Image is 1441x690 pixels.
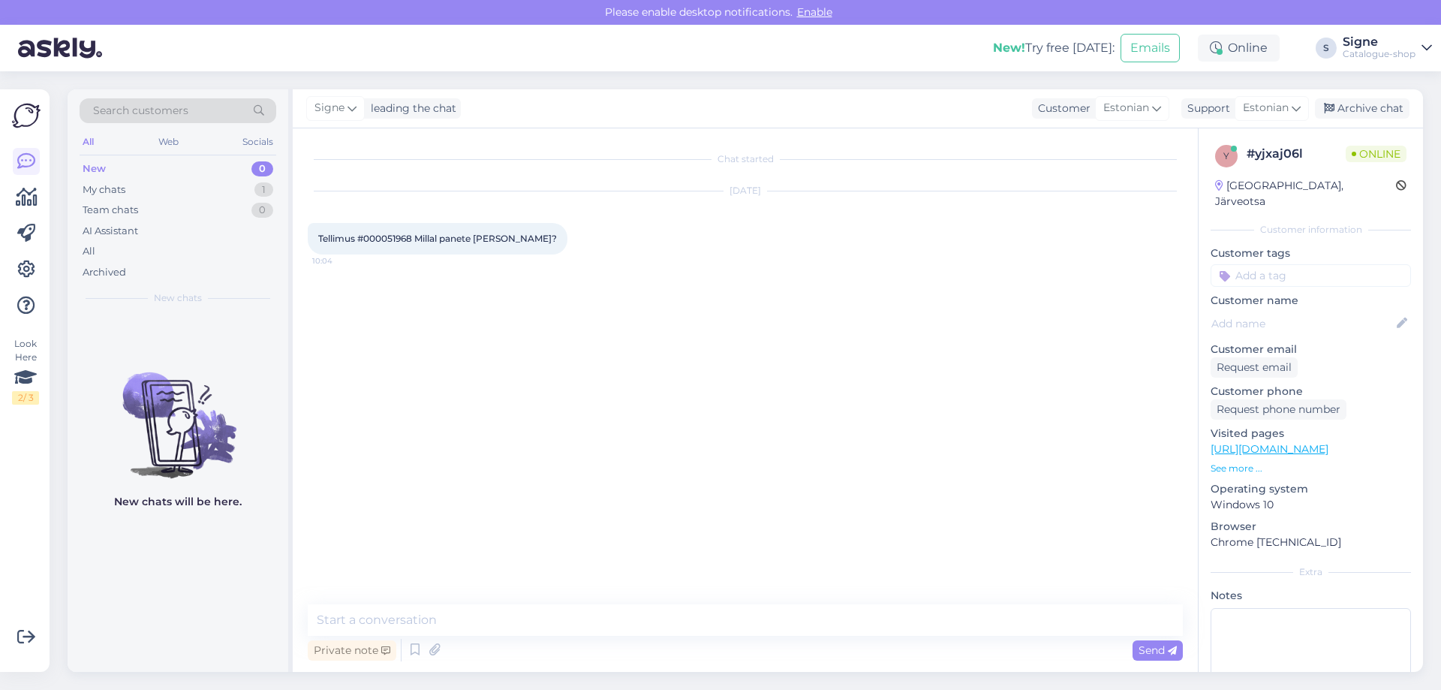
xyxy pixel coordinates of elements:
div: 1 [254,182,273,197]
p: Visited pages [1211,426,1411,441]
div: 0 [251,203,273,218]
div: Request phone number [1211,399,1346,420]
div: Online [1198,35,1280,62]
div: [GEOGRAPHIC_DATA], Järveotsa [1215,178,1396,209]
div: 0 [251,161,273,176]
div: Web [155,132,182,152]
div: Chat started [308,152,1183,166]
img: Askly Logo [12,101,41,130]
img: No chats [68,345,288,481]
span: Online [1346,146,1406,162]
b: New! [993,41,1025,55]
div: leading the chat [365,101,456,116]
button: Emails [1121,34,1180,62]
div: Extra [1211,565,1411,579]
p: Customer name [1211,293,1411,309]
span: Tellimus #000051968 Millal panete [PERSON_NAME]? [318,233,557,244]
div: All [80,132,97,152]
div: 2 / 3 [12,391,39,405]
div: Look Here [12,337,39,405]
div: # yjxaj06l [1247,145,1346,163]
div: S [1316,38,1337,59]
p: See more ... [1211,462,1411,475]
span: y [1223,150,1229,161]
div: New [83,161,106,176]
div: Socials [239,132,276,152]
a: [URL][DOMAIN_NAME] [1211,442,1328,456]
div: Catalogue-shop [1343,48,1415,60]
input: Add name [1211,315,1394,332]
p: Operating system [1211,481,1411,497]
span: Estonian [1103,100,1149,116]
p: New chats will be here. [114,494,242,510]
div: Private note [308,640,396,661]
div: Archive chat [1315,98,1409,119]
input: Add a tag [1211,264,1411,287]
p: Customer phone [1211,384,1411,399]
p: Customer email [1211,342,1411,357]
div: All [83,244,95,259]
div: Signe [1343,36,1415,48]
p: Windows 10 [1211,497,1411,513]
div: Team chats [83,203,138,218]
div: AI Assistant [83,224,138,239]
a: SigneCatalogue-shop [1343,36,1432,60]
div: Customer [1032,101,1091,116]
p: Browser [1211,519,1411,535]
div: [DATE] [308,184,1183,197]
p: Chrome [TECHNICAL_ID] [1211,535,1411,550]
span: Send [1139,643,1177,657]
div: Try free [DATE]: [993,39,1115,57]
div: Archived [83,265,126,280]
p: Notes [1211,588,1411,604]
div: Request email [1211,357,1298,378]
p: Customer tags [1211,246,1411,261]
span: Estonian [1243,100,1289,116]
div: My chats [83,182,125,197]
span: New chats [154,291,202,305]
div: Customer information [1211,223,1411,237]
span: Enable [793,5,837,19]
span: Search customers [93,103,188,119]
div: Support [1181,101,1230,116]
span: 10:04 [312,255,369,267]
span: Signe [314,100,344,116]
